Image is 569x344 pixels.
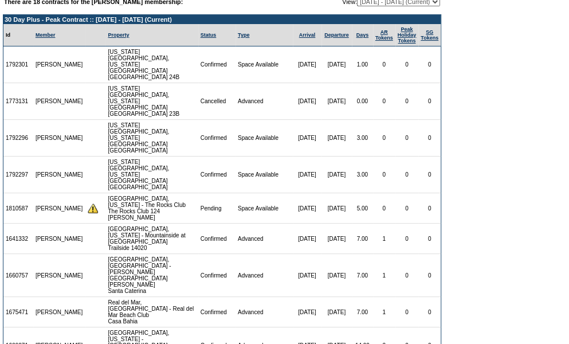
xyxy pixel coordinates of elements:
td: Confirmed [198,254,236,297]
td: Advanced [236,297,293,327]
td: Real del Mar, [GEOGRAPHIC_DATA] - Real del Mar Beach Club Casa Bahia [105,297,198,327]
td: [GEOGRAPHIC_DATA], [GEOGRAPHIC_DATA] - [PERSON_NAME][GEOGRAPHIC_DATA][PERSON_NAME] Santa Caterina [105,254,198,297]
td: 1792301 [3,46,33,83]
td: 1641332 [3,224,33,254]
td: [US_STATE][GEOGRAPHIC_DATA], [US_STATE][GEOGRAPHIC_DATA] [GEOGRAPHIC_DATA] 24B [105,46,198,83]
td: Space Available [236,157,293,193]
td: [GEOGRAPHIC_DATA], [US_STATE] - Mountainside at [GEOGRAPHIC_DATA] Trailside 14020 [105,224,198,254]
td: 3.00 [352,120,373,157]
a: Status [201,32,217,38]
td: Space Available [236,193,293,224]
td: [US_STATE][GEOGRAPHIC_DATA], [US_STATE][GEOGRAPHIC_DATA] [GEOGRAPHIC_DATA] 23B [105,83,198,120]
a: Days [356,32,368,38]
td: 0 [395,193,419,224]
td: Confirmed [198,224,236,254]
a: Member [36,32,56,38]
td: Advanced [236,83,293,120]
td: 0 [418,224,441,254]
td: [PERSON_NAME] [33,83,85,120]
td: 7.00 [352,297,373,327]
td: [PERSON_NAME] [33,193,85,224]
td: 0 [395,157,419,193]
td: 0 [418,157,441,193]
td: [PERSON_NAME] [33,254,85,297]
a: Peak HolidayTokens [398,26,417,44]
td: 0 [395,254,419,297]
td: [US_STATE][GEOGRAPHIC_DATA], [US_STATE][GEOGRAPHIC_DATA] [GEOGRAPHIC_DATA] [105,157,198,193]
a: SGTokens [421,29,438,41]
td: 0 [395,297,419,327]
td: 0 [418,120,441,157]
a: ARTokens [375,29,393,41]
td: [DATE] [293,297,321,327]
img: There are insufficient days and/or tokens to cover this reservation [88,203,98,213]
td: [PERSON_NAME] [33,46,85,83]
td: 1 [373,254,395,297]
td: 0 [418,254,441,297]
a: Property [108,32,129,38]
td: 0 [395,46,419,83]
td: 1 [373,224,395,254]
td: [DATE] [321,83,352,120]
td: 1.00 [352,46,373,83]
td: [DATE] [321,297,352,327]
td: 0.00 [352,83,373,120]
td: [DATE] [321,193,352,224]
td: 1792297 [3,157,33,193]
td: 0 [418,46,441,83]
td: 0 [395,83,419,120]
td: [DATE] [293,83,321,120]
td: [DATE] [321,120,352,157]
td: [PERSON_NAME] [33,120,85,157]
td: [DATE] [293,193,321,224]
td: [DATE] [293,224,321,254]
td: [DATE] [293,120,321,157]
td: Cancelled [198,83,236,120]
td: 0 [395,120,419,157]
td: [DATE] [321,254,352,297]
a: Type [238,32,249,38]
a: Departure [324,32,349,38]
td: Pending [198,193,236,224]
td: [PERSON_NAME] [33,224,85,254]
td: Confirmed [198,46,236,83]
td: 0 [373,46,395,83]
td: [DATE] [321,157,352,193]
td: 0 [418,297,441,327]
td: 1792296 [3,120,33,157]
td: [DATE] [321,46,352,83]
td: 0 [418,193,441,224]
td: Confirmed [198,120,236,157]
td: 1675471 [3,297,33,327]
td: 30 Day Plus - Peak Contract :: [DATE] - [DATE] (Current) [3,15,441,24]
td: 3.00 [352,157,373,193]
td: [DATE] [293,254,321,297]
td: [DATE] [321,224,352,254]
td: [PERSON_NAME] [33,297,85,327]
td: [GEOGRAPHIC_DATA], [US_STATE] - The Rocks Club The Rocks Club 124 [PERSON_NAME] [105,193,198,224]
td: Confirmed [198,297,236,327]
td: Advanced [236,254,293,297]
td: Advanced [236,224,293,254]
td: [US_STATE][GEOGRAPHIC_DATA], [US_STATE][GEOGRAPHIC_DATA] [GEOGRAPHIC_DATA] [105,120,198,157]
td: 1810587 [3,193,33,224]
td: Id [3,24,33,46]
td: 0 [373,120,395,157]
td: Space Available [236,46,293,83]
a: Arrival [299,32,316,38]
td: 1773131 [3,83,33,120]
td: 1 [373,297,395,327]
td: Space Available [236,120,293,157]
td: 0 [373,193,395,224]
td: [DATE] [293,157,321,193]
td: 5.00 [352,193,373,224]
td: [PERSON_NAME] [33,157,85,193]
td: 0 [373,83,395,120]
td: Confirmed [198,157,236,193]
td: 7.00 [352,254,373,297]
td: 0 [395,224,419,254]
td: 1660757 [3,254,33,297]
td: 0 [373,157,395,193]
td: [DATE] [293,46,321,83]
td: 0 [418,83,441,120]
